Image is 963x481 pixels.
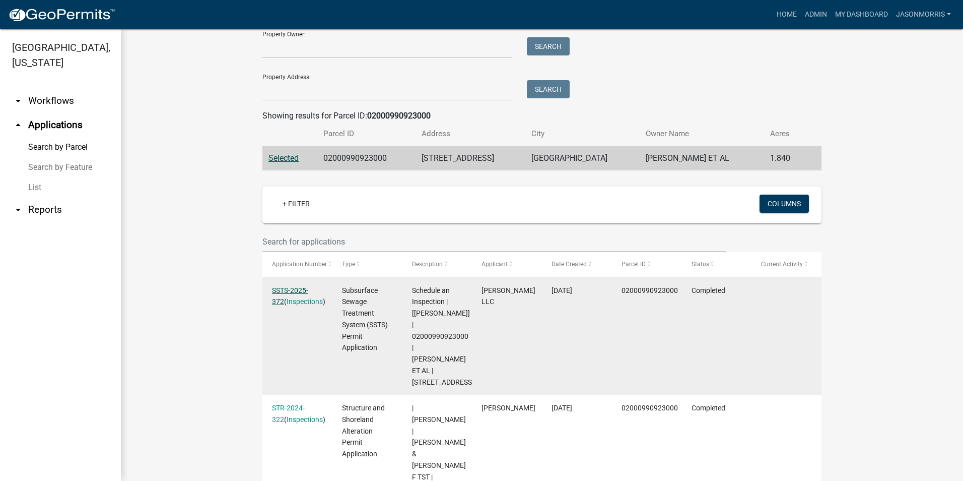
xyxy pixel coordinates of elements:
[272,402,322,426] div: ( )
[287,297,323,306] a: Inspections
[831,5,892,24] a: My Dashboard
[272,404,305,424] a: STR-2024-322
[612,252,682,276] datatable-header-cell: Parcel ID
[416,146,525,171] td: [STREET_ADDRESS]
[622,261,646,268] span: Parcel ID
[274,195,318,213] a: + Filter
[525,122,640,146] th: City
[272,285,322,308] div: ( )
[481,261,508,268] span: Applicant
[262,110,821,122] div: Showing results for Parcel ID:
[317,146,416,171] td: 02000990923000
[342,286,388,352] span: Subsurface Sewage Treatment System (SSTS) Permit Application
[317,122,416,146] th: Parcel ID
[272,286,308,306] a: SSTS-2025-372
[640,122,764,146] th: Owner Name
[773,5,801,24] a: Home
[764,146,806,171] td: 1.840
[481,286,535,306] span: Roisum LLC
[12,204,24,216] i: arrow_drop_down
[525,146,640,171] td: [GEOGRAPHIC_DATA]
[527,80,570,98] button: Search
[682,252,752,276] datatable-header-cell: Status
[268,153,299,163] a: Selected
[262,231,726,252] input: Search for applications
[262,252,332,276] datatable-header-cell: Application Number
[412,286,474,386] span: Schedule an Inspection | [Michelle Jevne] | 02000990923000 | JOHN S GOOD ET AL | 35045 CO HWY 1
[801,5,831,24] a: Admin
[760,195,809,213] button: Columns
[287,415,323,424] a: Inspections
[412,261,443,268] span: Description
[692,286,725,294] span: Completed
[402,252,472,276] datatable-header-cell: Description
[416,122,525,146] th: Address
[542,252,612,276] datatable-header-cell: Date Created
[622,286,678,294] span: 02000990923000
[552,261,587,268] span: Date Created
[332,252,402,276] datatable-header-cell: Type
[342,404,385,458] span: Structure and Shoreland Alteration Permit Application
[622,404,678,412] span: 02000990923000
[481,404,535,412] span: Dan Kraemer
[12,95,24,107] i: arrow_drop_down
[472,252,542,276] datatable-header-cell: Applicant
[764,122,806,146] th: Acres
[751,252,821,276] datatable-header-cell: Current Activity
[761,261,803,268] span: Current Activity
[272,261,327,268] span: Application Number
[692,404,725,412] span: Completed
[640,146,764,171] td: [PERSON_NAME] ET AL
[367,111,431,121] strong: 02000990923000
[892,5,955,24] a: jasonmorris
[12,119,24,131] i: arrow_drop_up
[527,37,570,55] button: Search
[552,404,572,412] span: 05/29/2024
[342,261,355,268] span: Type
[692,261,709,268] span: Status
[552,286,572,294] span: 09/03/2025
